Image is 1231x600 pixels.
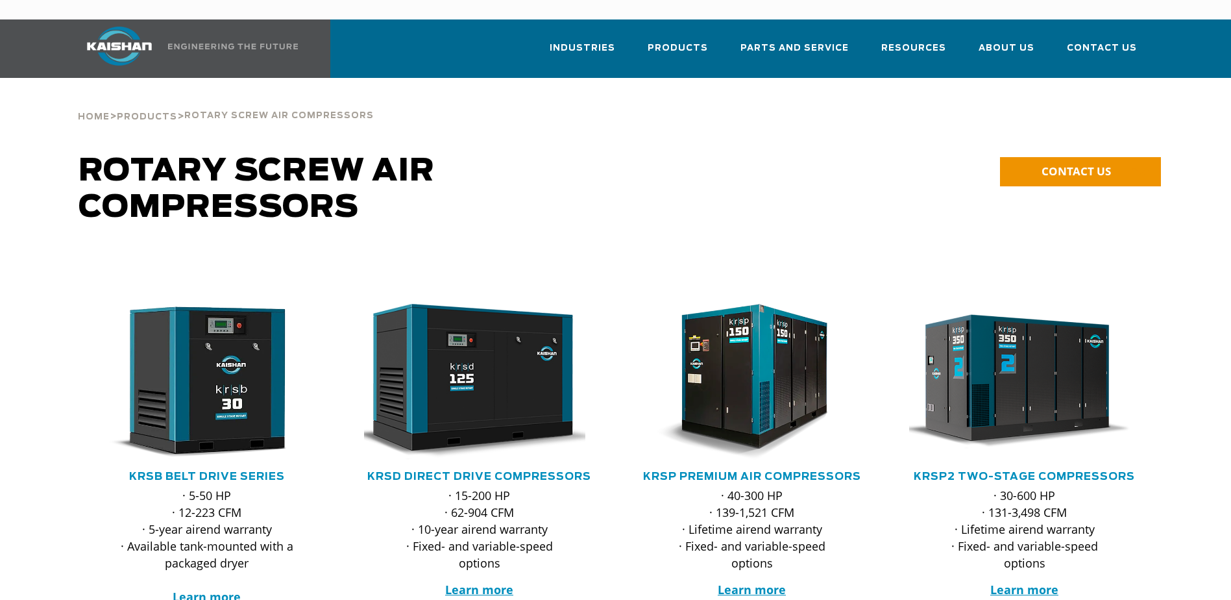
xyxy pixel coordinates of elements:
[740,31,849,75] a: Parts and Service
[550,31,615,75] a: Industries
[91,304,323,460] div: krsb30
[979,41,1034,56] span: About Us
[935,487,1114,571] p: · 30-600 HP · 131-3,498 CFM · Lifetime airend warranty · Fixed- and variable-speed options
[168,44,298,49] img: Engineering the future
[129,471,285,482] a: KRSB Belt Drive Series
[648,31,708,75] a: Products
[184,112,374,120] span: Rotary Screw Air Compressors
[78,78,374,127] div: > >
[1067,31,1137,75] a: Contact Us
[979,31,1034,75] a: About Us
[899,304,1130,460] img: krsp350
[117,113,177,121] span: Products
[909,304,1140,460] div: krsp350
[990,582,1058,597] a: Learn more
[78,110,110,122] a: Home
[367,471,591,482] a: KRSD Direct Drive Compressors
[1067,41,1137,56] span: Contact Us
[82,304,313,460] img: krsb30
[78,113,110,121] span: Home
[914,471,1135,482] a: KRSP2 Two-Stage Compressors
[71,19,300,78] a: Kaishan USA
[881,31,946,75] a: Resources
[390,487,569,571] p: · 15-200 HP · 62-904 CFM · 10-year airend warranty · Fixed- and variable-speed options
[643,471,861,482] a: KRSP Premium Air Compressors
[550,41,615,56] span: Industries
[354,304,585,460] img: krsd125
[445,582,513,597] a: Learn more
[718,582,786,597] a: Learn more
[663,487,842,571] p: · 40-300 HP · 139-1,521 CFM · Lifetime airend warranty · Fixed- and variable-speed options
[881,41,946,56] span: Resources
[1042,164,1111,179] span: CONTACT US
[1000,157,1161,186] a: CONTACT US
[364,304,595,460] div: krsd125
[648,41,708,56] span: Products
[117,110,177,122] a: Products
[627,304,858,460] img: krsp150
[71,27,168,66] img: kaishan logo
[637,304,868,460] div: krsp150
[740,41,849,56] span: Parts and Service
[79,156,435,223] span: Rotary Screw Air Compressors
